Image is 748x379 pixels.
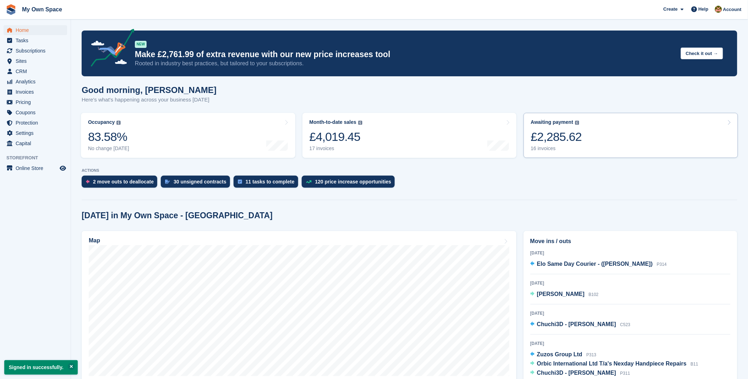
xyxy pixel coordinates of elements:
img: price-adjustments-announcement-icon-8257ccfd72463d97f412b2fc003d46551f7dbcb40ab6d574587a9cd5c0d94... [85,29,135,69]
a: menu [4,108,67,117]
div: [DATE] [530,280,731,286]
div: 17 invoices [310,145,362,152]
span: Elo Same Day Courier - ([PERSON_NAME]) [537,261,653,267]
span: CRM [16,66,58,76]
span: B11 [691,362,698,367]
a: menu [4,87,67,97]
span: Create [664,6,678,13]
div: 16 invoices [531,145,582,152]
div: £2,285.62 [531,130,582,144]
p: Signed in successfully. [4,360,78,375]
div: [DATE] [530,250,731,256]
a: menu [4,77,67,87]
p: ACTIONS [82,168,737,173]
h1: Good morning, [PERSON_NAME] [82,85,217,95]
a: menu [4,66,67,76]
a: [PERSON_NAME] B102 [530,290,599,299]
img: move_outs_to_deallocate_icon-f764333ba52eb49d3ac5e1228854f67142a1ed5810a6f6cc68b1a99e826820c5.svg [86,180,89,184]
p: Make £2,761.99 of extra revenue with our new price increases tool [135,49,675,60]
a: Chuchi3D - [PERSON_NAME] P311 [530,369,630,378]
span: Tasks [16,35,58,45]
img: icon-info-grey-7440780725fd019a000dd9b08b2336e03edf1995a4989e88bcd33f0948082b44.svg [575,121,579,125]
a: 30 unsigned contracts [161,176,234,191]
img: contract_signature_icon-13c848040528278c33f63329250d36e43548de30e8caae1d1a13099fd9432cc5.svg [165,180,170,184]
div: [DATE] [530,340,731,347]
span: Protection [16,118,58,128]
a: menu [4,46,67,56]
a: menu [4,56,67,66]
span: Orbic International Ltd T/a's Nexday Handpiece Repairs [537,361,687,367]
span: Account [723,6,742,13]
a: 2 move outs to deallocate [82,176,161,191]
span: Help [699,6,709,13]
span: P313 [586,352,596,357]
span: Online Store [16,163,58,173]
div: 30 unsigned contracts [174,179,226,185]
a: menu [4,35,67,45]
a: Preview store [59,164,67,172]
a: Chuchi3D - [PERSON_NAME] C523 [530,320,630,329]
span: [PERSON_NAME] [537,291,585,297]
p: Rooted in industry best practices, but tailored to your subscriptions. [135,60,675,67]
div: Month-to-date sales [310,119,356,125]
h2: [DATE] in My Own Space - [GEOGRAPHIC_DATA] [82,211,273,220]
span: Settings [16,128,58,138]
span: Subscriptions [16,46,58,56]
span: Storefront [6,154,71,161]
div: 2 move outs to deallocate [93,179,154,185]
a: Elo Same Day Courier - ([PERSON_NAME]) P314 [530,260,667,269]
a: My Own Space [19,4,65,15]
div: NEW [135,41,147,48]
a: Occupancy 83.58% No change [DATE] [81,113,295,158]
div: No change [DATE] [88,145,129,152]
span: Pricing [16,97,58,107]
span: Home [16,25,58,35]
div: 11 tasks to complete [246,179,295,185]
a: Zuzos Group Ltd P313 [530,350,596,359]
span: Invoices [16,87,58,97]
span: P311 [620,371,630,376]
h2: Map [89,237,100,244]
a: Month-to-date sales £4,019.45 17 invoices [302,113,517,158]
p: Here's what's happening across your business [DATE] [82,96,217,104]
span: Capital [16,138,58,148]
div: [DATE] [530,310,731,317]
a: menu [4,163,67,173]
div: £4,019.45 [310,130,362,144]
span: Zuzos Group Ltd [537,351,583,357]
a: menu [4,128,67,138]
img: price_increase_opportunities-93ffe204e8149a01c8c9dc8f82e8f89637d9d84a8eef4429ea346261dce0b2c0.svg [306,180,312,183]
span: Analytics [16,77,58,87]
span: Chuchi3D - [PERSON_NAME] [537,321,616,327]
div: 83.58% [88,130,129,144]
div: Awaiting payment [531,119,573,125]
a: menu [4,118,67,128]
img: icon-info-grey-7440780725fd019a000dd9b08b2336e03edf1995a4989e88bcd33f0948082b44.svg [116,121,121,125]
a: Orbic International Ltd T/a's Nexday Handpiece Repairs B11 [530,359,699,369]
a: 11 tasks to complete [234,176,302,191]
button: Check it out → [681,48,723,59]
span: P314 [657,262,667,267]
a: menu [4,138,67,148]
img: stora-icon-8386f47178a22dfd0bd8f6a31ec36ba5ce8667c1dd55bd0f319d3a0aa187defe.svg [6,4,16,15]
span: Chuchi3D - [PERSON_NAME] [537,370,616,376]
span: Sites [16,56,58,66]
h2: Move ins / outs [530,237,731,246]
a: menu [4,25,67,35]
img: Keely Collin [715,6,722,13]
a: menu [4,97,67,107]
span: B102 [589,292,599,297]
div: Occupancy [88,119,115,125]
img: icon-info-grey-7440780725fd019a000dd9b08b2336e03edf1995a4989e88bcd33f0948082b44.svg [358,121,362,125]
a: Awaiting payment £2,285.62 16 invoices [524,113,738,158]
a: 120 price increase opportunities [302,176,399,191]
div: 120 price increase opportunities [315,179,392,185]
img: task-75834270c22a3079a89374b754ae025e5fb1db73e45f91037f5363f120a921f8.svg [238,180,242,184]
span: C523 [620,322,630,327]
span: Coupons [16,108,58,117]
